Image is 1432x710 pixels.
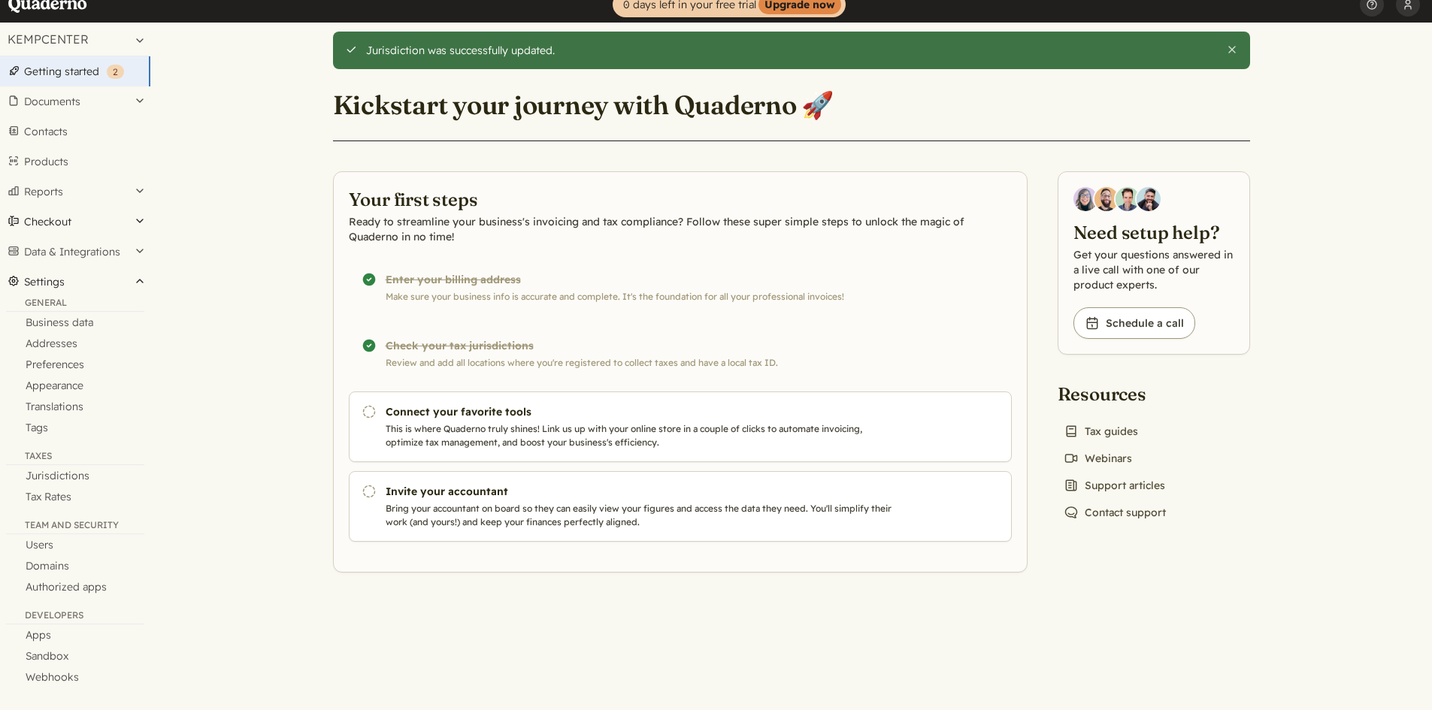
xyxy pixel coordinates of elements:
[1094,187,1119,211] img: Jairo Fumero, Account Executive at Quaderno
[349,214,1012,244] p: Ready to streamline your business's invoicing and tax compliance? Follow these super simple steps...
[1073,307,1195,339] a: Schedule a call
[6,450,144,465] div: Taxes
[349,391,1012,462] a: Connect your favorite tools This is where Quaderno truly shines! Link us up with your online stor...
[1226,44,1238,56] button: Close this alert
[1137,187,1161,211] img: Javier Rubio, DevRel at Quaderno
[333,89,834,122] h1: Kickstart your journey with Quaderno 🚀
[349,187,1012,211] h2: Your first steps
[1116,187,1140,211] img: Ivo Oltmans, Business Developer at Quaderno
[386,404,898,419] h3: Connect your favorite tools
[349,471,1012,542] a: Invite your accountant Bring your accountant on board so they can easily view your figures and ac...
[366,44,1215,57] div: Jurisdiction was successfully updated.
[386,484,898,499] h3: Invite your accountant
[1073,220,1234,244] h2: Need setup help?
[1073,187,1097,211] img: Diana Carrasco, Account Executive at Quaderno
[1073,247,1234,292] p: Get your questions answered in a live call with one of our product experts.
[1058,448,1138,469] a: Webinars
[113,66,118,77] span: 2
[386,502,898,529] p: Bring your accountant on board so they can easily view your figures and access the data they need...
[1058,502,1172,523] a: Contact support
[1058,421,1144,442] a: Tax guides
[6,609,144,624] div: Developers
[1058,475,1171,496] a: Support articles
[6,519,144,534] div: Team and security
[6,297,144,312] div: General
[386,422,898,449] p: This is where Quaderno truly shines! Link us up with your online store in a couple of clicks to a...
[1058,382,1172,406] h2: Resources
